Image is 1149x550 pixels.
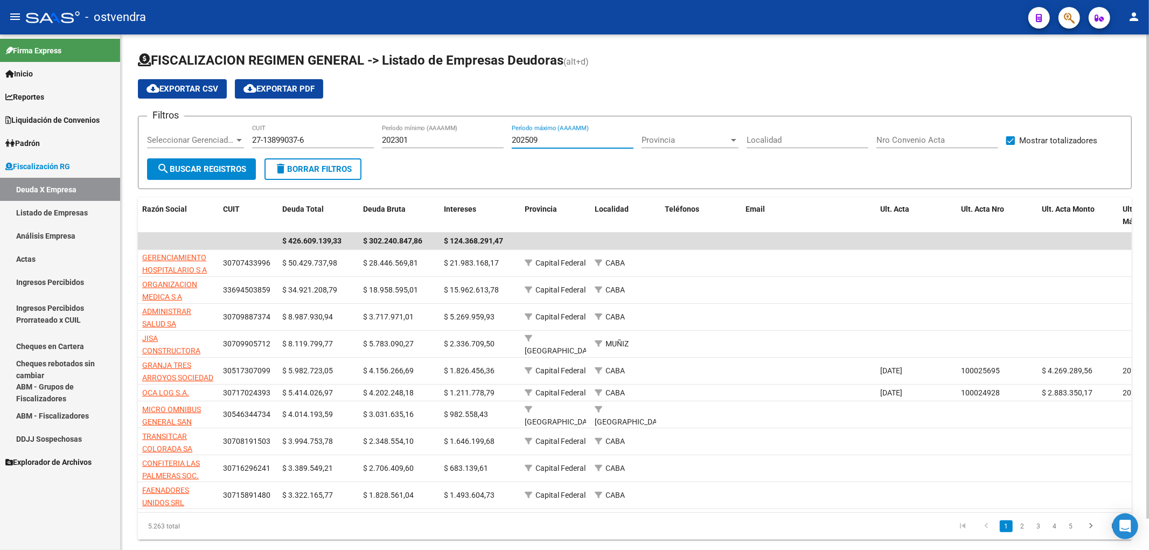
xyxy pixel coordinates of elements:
[282,286,337,294] span: $ 34.921.208,79
[1064,520,1077,532] a: 5
[605,286,625,294] span: CABA
[1030,517,1047,535] li: page 3
[746,205,765,213] span: Email
[147,82,159,95] mat-icon: cloud_download
[880,366,902,375] span: [DATE]
[282,491,333,499] span: $ 3.322.165,77
[535,286,586,294] span: Capital Federal
[142,388,189,397] span: OCA LOG S.A.
[363,437,414,445] span: $ 2.348.554,10
[282,388,333,397] span: $ 5.414.026,97
[223,312,270,321] span: 30709887374
[5,456,92,468] span: Explorador de Archivos
[223,339,270,348] span: 30709905712
[1112,513,1138,539] div: Open Intercom Messenger
[142,334,212,379] span: JISA CONSTRUCTORA EMPRENDIMIENTOS INMOBILIARIOS SRL
[278,198,359,233] datatable-header-cell: Deuda Total
[952,520,973,532] a: go to first page
[535,366,586,375] span: Capital Federal
[5,91,44,103] span: Reportes
[1104,520,1125,532] a: go to last page
[235,79,323,99] button: Exportar PDF
[274,164,352,174] span: Borrar Filtros
[363,259,418,267] span: $ 28.446.569,81
[605,366,625,375] span: CABA
[520,198,590,233] datatable-header-cell: Provincia
[282,312,333,321] span: $ 8.987.930,94
[525,205,557,213] span: Provincia
[440,198,520,233] datatable-header-cell: Intereses
[535,491,586,499] span: Capital Federal
[1123,366,1148,375] span: 202411
[660,198,741,233] datatable-header-cell: Teléfonos
[1037,198,1118,233] datatable-header-cell: Ult. Acta Monto
[5,45,61,57] span: Firma Express
[223,366,270,375] span: 30517307099
[605,464,625,472] span: CABA
[1032,520,1045,532] a: 3
[605,339,629,348] span: MUÑIZ
[535,312,586,321] span: Capital Federal
[595,417,667,426] span: [GEOGRAPHIC_DATA]
[282,437,333,445] span: $ 3.994.753,78
[1019,134,1097,147] span: Mostrar totalizadores
[5,161,70,172] span: Fiscalización RG
[142,432,192,453] span: TRANSITCAR COLORADA SA
[1042,388,1092,397] span: $ 2.883.350,17
[282,366,333,375] span: $ 5.982.723,05
[444,491,495,499] span: $ 1.493.604,73
[605,437,625,445] span: CABA
[363,205,406,213] span: Deuda Bruta
[444,236,503,245] span: $ 124.368.291,47
[282,259,337,267] span: $ 50.429.737,98
[444,464,488,472] span: $ 683.139,61
[138,198,219,233] datatable-header-cell: Razón Social
[243,82,256,95] mat-icon: cloud_download
[363,388,414,397] span: $ 4.202.248,18
[563,57,589,67] span: (alt+d)
[282,410,333,419] span: $ 4.014.193,59
[1042,366,1092,375] span: $ 4.269.289,56
[741,198,876,233] datatable-header-cell: Email
[444,312,495,321] span: $ 5.269.959,93
[998,517,1014,535] li: page 1
[665,205,699,213] span: Teléfonos
[147,84,218,94] span: Exportar CSV
[363,312,414,321] span: $ 3.717.971,01
[142,459,200,504] span: CONFITERIA LAS PALMERAS SOC. POR ACCIONES SIMPLIFICADA
[961,366,1000,375] span: 100025695
[9,10,22,23] mat-icon: menu
[223,410,270,419] span: 30546344734
[142,205,187,213] span: Razón Social
[444,259,499,267] span: $ 21.983.168,17
[535,464,586,472] span: Capital Federal
[138,79,227,99] button: Exportar CSV
[1042,205,1095,213] span: Ult. Acta Monto
[525,417,597,426] span: [GEOGRAPHIC_DATA]
[444,410,488,419] span: $ 982.558,43
[535,388,586,397] span: Capital Federal
[359,198,440,233] datatable-header-cell: Deuda Bruta
[961,205,1004,213] span: Ult. Acta Nro
[876,198,957,233] datatable-header-cell: Ult. Acta
[1047,517,1063,535] li: page 4
[880,388,902,397] span: [DATE]
[223,464,270,472] span: 30716296241
[535,437,586,445] span: Capital Federal
[223,286,270,294] span: 33694503859
[1014,517,1030,535] li: page 2
[274,162,287,175] mat-icon: delete
[590,198,660,233] datatable-header-cell: Localidad
[535,259,586,267] span: Capital Federal
[1000,520,1013,532] a: 1
[444,388,495,397] span: $ 1.211.778,79
[223,205,240,213] span: CUIT
[138,53,563,68] span: FISCALIZACION REGIMEN GENERAL -> Listado de Empresas Deudoras
[147,108,184,123] h3: Filtros
[282,236,342,245] span: $ 426.609.139,33
[223,437,270,445] span: 30708191503
[223,259,270,267] span: 30707433996
[157,164,246,174] span: Buscar Registros
[147,135,234,145] span: Seleccionar Gerenciador
[282,464,333,472] span: $ 3.389.549,21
